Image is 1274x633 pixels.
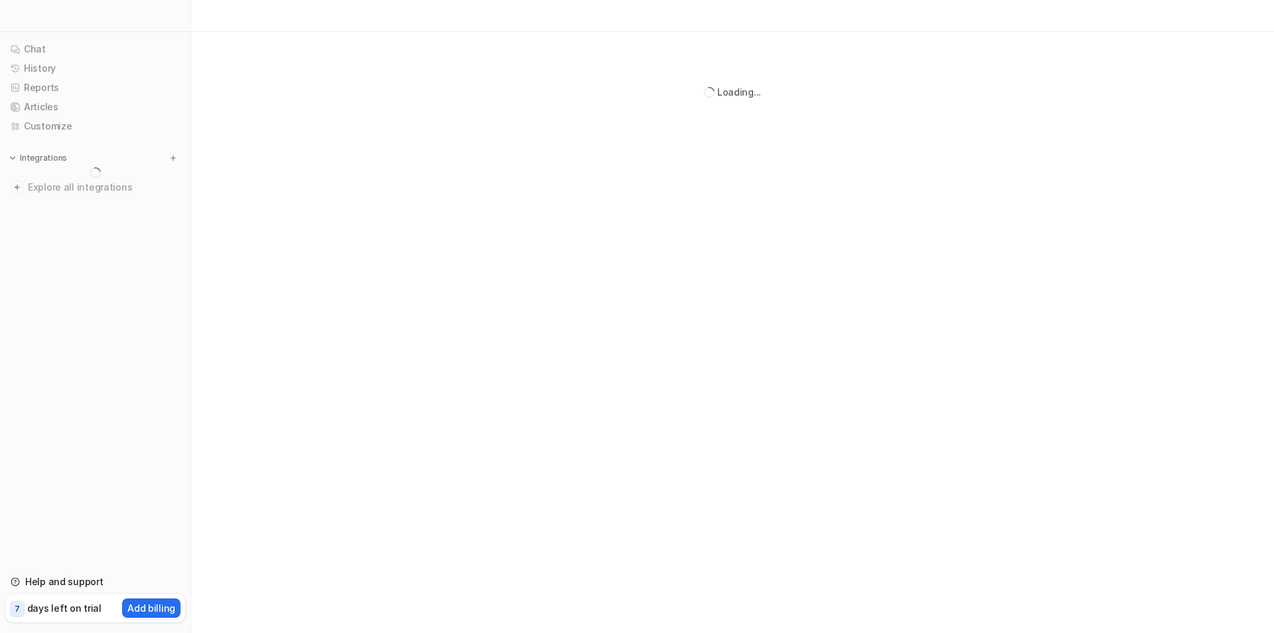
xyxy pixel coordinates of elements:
[5,573,185,591] a: Help and support
[15,603,20,615] p: 7
[20,153,67,163] p: Integrations
[5,40,185,58] a: Chat
[127,601,175,615] p: Add billing
[169,153,178,163] img: menu_add.svg
[5,117,185,136] a: Customize
[122,598,180,618] button: Add billing
[5,78,185,97] a: Reports
[5,151,71,165] button: Integrations
[717,85,761,99] div: Loading...
[5,98,185,116] a: Articles
[11,181,24,194] img: explore all integrations
[28,177,180,198] span: Explore all integrations
[5,178,185,197] a: Explore all integrations
[5,59,185,78] a: History
[27,601,102,615] p: days left on trial
[8,153,17,163] img: expand menu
